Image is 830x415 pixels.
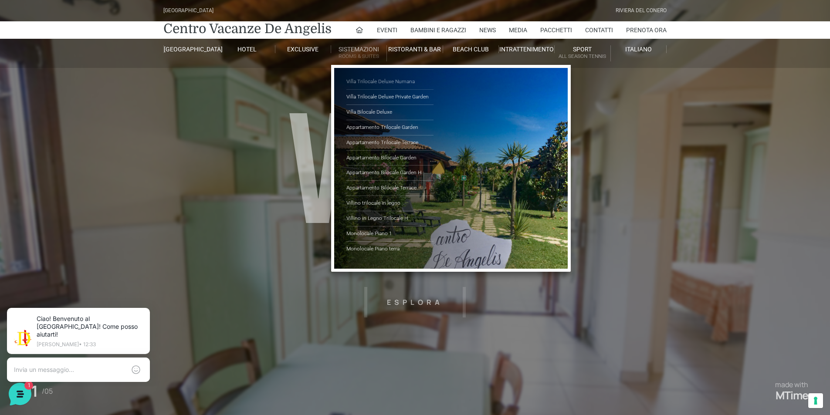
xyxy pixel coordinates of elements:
[19,32,37,50] img: light
[42,17,148,41] p: Ciao! Benvenuto al [GEOGRAPHIC_DATA]! Come posso aiutarti!
[387,45,443,53] a: Ristoranti & Bar
[346,135,434,151] a: Appartamento Trilocale Terrace
[14,145,68,152] span: Trova una risposta
[275,45,331,53] a: Exclusive
[163,7,213,15] div: [GEOGRAPHIC_DATA]
[346,105,434,120] a: Villa Bilocale Deluxe
[443,45,499,53] a: Beach Club
[346,226,434,242] a: Monolocale Piano 1
[410,21,466,39] a: Bambini e Ragazzi
[143,84,160,91] p: [DATE]
[555,52,610,61] small: All Season Tennis
[61,280,114,300] button: 1Messaggi
[346,90,434,105] a: Villa Trilocale Deluxe Private Garden
[14,70,74,77] span: Le tue conversazioni
[37,94,138,103] p: Ciao! Benvenuto al [GEOGRAPHIC_DATA]! Come posso aiutarti!
[7,7,146,35] h2: Ciao da De Angelis Resort 👋
[377,21,397,39] a: Eventi
[346,120,434,135] a: Appartamento Trilocale Garden
[808,393,823,408] button: Le tue preferenze relative al consenso per le tecnologie di tracciamento
[479,21,496,39] a: News
[42,44,148,50] p: [PERSON_NAME] • 12:33
[346,242,434,256] a: Monolocale Piano terra
[346,151,434,166] a: Appartamento Bilocale Garden
[540,21,572,39] a: Pacchetti
[625,46,652,53] span: Italiano
[346,74,434,90] a: Villa Trilocale Deluxe Numana
[509,21,527,39] a: Media
[346,211,434,226] a: Villino in Legno Trilocale H
[14,84,31,102] img: light
[219,45,275,53] a: Hotel
[499,45,555,53] a: Intrattenimento
[346,165,434,181] a: Appartamento Bilocale Garden H
[114,280,167,300] button: Aiuto
[163,20,332,37] a: Centro Vacanze De Angelis
[626,21,667,39] a: Prenota Ora
[78,70,160,77] a: [DEMOGRAPHIC_DATA] tutto
[152,94,160,103] span: 1
[75,292,99,300] p: Messaggi
[776,389,808,402] a: MTime
[57,115,129,122] span: Inizia una conversazione
[26,292,41,300] p: Home
[611,45,667,53] a: Italiano
[87,279,93,285] span: 1
[163,45,219,53] a: [GEOGRAPHIC_DATA]
[10,80,164,106] a: [PERSON_NAME]Ciao! Benvenuto al [GEOGRAPHIC_DATA]! Come posso aiutarti![DATE]1
[331,45,387,61] a: SistemazioniRooms & Suites
[20,163,142,172] input: Cerca un articolo...
[134,292,147,300] p: Aiuto
[616,7,667,15] div: Riviera Del Conero
[331,52,386,61] small: Rooms & Suites
[14,110,160,127] button: Inizia una conversazione
[7,38,146,56] p: La nostra missione è rendere la tua esperienza straordinaria!
[585,21,613,39] a: Contatti
[7,381,33,407] iframe: Customerly Messenger Launcher
[346,181,434,196] a: Appartamento Bilocale Terrace
[555,45,610,61] a: SportAll Season Tennis
[37,84,138,92] span: [PERSON_NAME]
[93,145,160,152] a: Apri Centro Assistenza
[7,280,61,300] button: Home
[346,196,434,211] a: Villino trilocale in legno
